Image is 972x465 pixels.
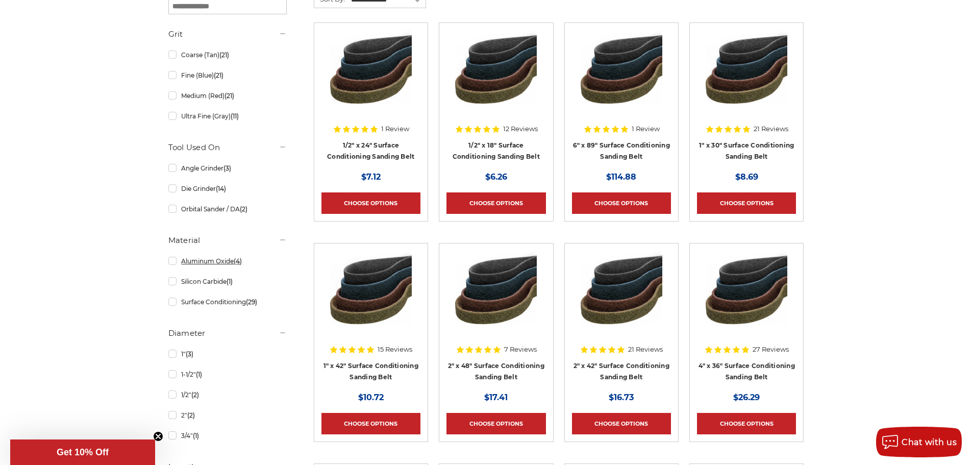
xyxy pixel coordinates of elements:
a: Choose Options [321,192,420,214]
a: 4"x36" Surface Conditioning Sanding Belts [697,251,796,350]
a: 1/2" x 18" Surface Conditioning Sanding Belt [453,141,540,161]
span: $16.73 [609,393,634,402]
span: (21) [214,71,223,79]
a: 1"x30" Surface Conditioning Sanding Belts [697,30,796,129]
img: 4"x36" Surface Conditioning Sanding Belts [706,251,787,332]
img: 2"x48" Surface Conditioning Sanding Belts [455,251,537,332]
a: 2"x42" Surface Conditioning Sanding Belts [572,251,671,350]
a: 1" x 30" Surface Conditioning Sanding Belt [699,141,794,161]
a: Surface Conditioning Sanding Belts [321,30,420,129]
span: (29) [246,298,257,306]
span: 7 Reviews [504,346,537,353]
span: 27 Reviews [753,346,789,353]
h5: Diameter [168,327,287,339]
span: 15 Reviews [378,346,412,353]
a: 6" x 89" Surface Conditioning Sanding Belt [573,141,670,161]
h5: Grit [168,28,287,40]
span: $10.72 [358,393,384,402]
span: (2) [187,411,195,419]
h5: Material [168,234,287,247]
button: Close teaser [153,431,163,442]
span: $6.26 [485,172,507,182]
a: Choose Options [572,413,671,434]
span: 1 Review [632,126,660,132]
a: Choose Options [321,413,420,434]
a: Aluminum Oxide [168,252,287,270]
a: Ultra Fine (Gray) [168,107,287,125]
a: 1/2" x 24" Surface Conditioning Sanding Belt [327,141,414,161]
span: (21) [219,51,229,59]
a: Die Grinder [168,180,287,198]
span: (11) [231,112,239,120]
span: $114.88 [606,172,636,182]
a: 6"x89" Surface Conditioning Sanding Belts [572,30,671,129]
a: 1"x42" Surface Conditioning Sanding Belts [321,251,420,350]
a: Choose Options [446,192,545,214]
a: Silicon Carbide [168,273,287,290]
img: 1"x42" Surface Conditioning Sanding Belts [330,251,412,332]
span: (1) [196,371,202,378]
a: 2" x 48" Surface Conditioning Sanding Belt [448,362,544,381]
a: Surface Conditioning [168,293,287,311]
span: 1 Review [381,126,409,132]
img: 6"x89" Surface Conditioning Sanding Belts [581,30,662,112]
span: 21 Reviews [754,126,788,132]
span: $7.12 [361,172,381,182]
img: Surface Conditioning Sanding Belts [455,30,537,112]
a: Choose Options [446,413,545,434]
a: 1" x 42" Surface Conditioning Sanding Belt [323,362,418,381]
a: Choose Options [572,192,671,214]
img: Surface Conditioning Sanding Belts [330,30,412,112]
a: 1-1/2" [168,365,287,383]
span: 12 Reviews [503,126,538,132]
a: Coarse (Tan) [168,46,287,64]
a: Choose Options [697,413,796,434]
span: (2) [191,391,199,399]
a: Surface Conditioning Sanding Belts [446,30,545,129]
button: Chat with us [876,427,962,457]
span: (2) [240,205,247,213]
a: 1/2" [168,386,287,404]
img: 1"x30" Surface Conditioning Sanding Belts [706,30,787,112]
a: 2" x 42" Surface Conditioning Sanding Belt [574,362,669,381]
a: 3/4" [168,427,287,445]
span: (21) [225,92,234,100]
a: Fine (Blue) [168,66,287,84]
a: Angle Grinder [168,159,287,177]
a: 2"x48" Surface Conditioning Sanding Belts [446,251,545,350]
span: Chat with us [902,437,957,447]
a: 4" x 36" Surface Conditioning Sanding Belt [699,362,795,381]
a: 1" [168,345,287,363]
img: 2"x42" Surface Conditioning Sanding Belts [581,251,662,332]
span: (4) [234,257,242,265]
span: (1) [193,432,199,439]
span: (3) [223,164,231,172]
a: Choose Options [697,192,796,214]
span: (3) [186,350,193,358]
a: Orbital Sander / DA [168,200,287,218]
span: $17.41 [484,393,508,402]
span: Get 10% Off [57,447,109,457]
span: $8.69 [735,172,758,182]
span: (1) [227,278,233,285]
div: Get 10% OffClose teaser [10,439,155,465]
span: 21 Reviews [628,346,663,353]
span: (14) [216,185,226,192]
span: $26.29 [733,393,760,402]
a: Medium (Red) [168,87,287,105]
h5: Tool Used On [168,141,287,154]
a: 2" [168,406,287,424]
